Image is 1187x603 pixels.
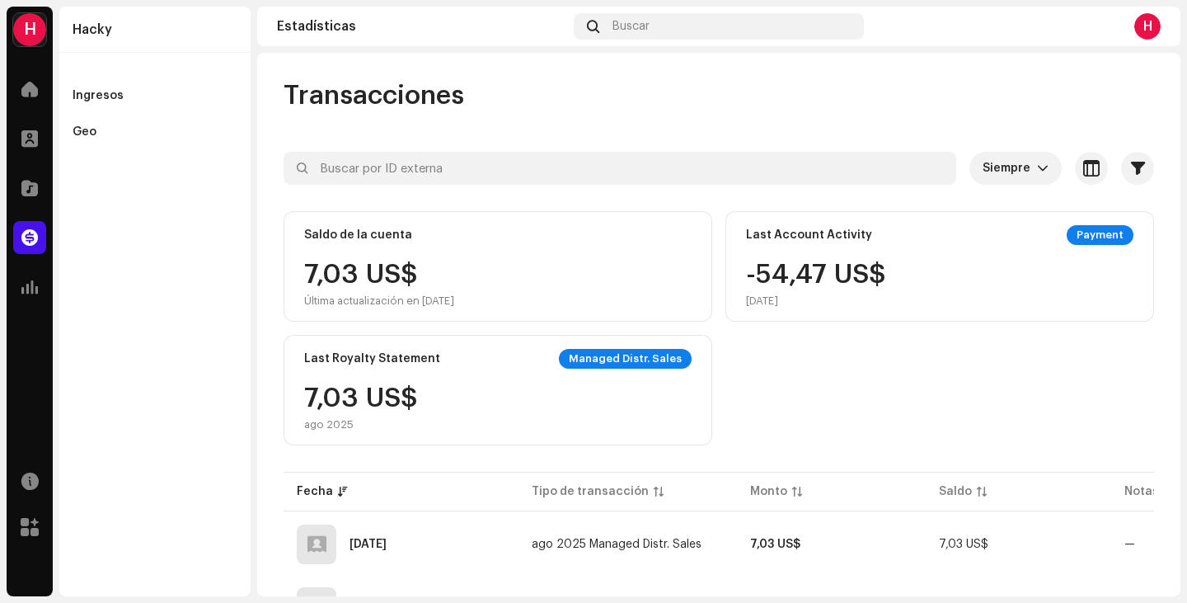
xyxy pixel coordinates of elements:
div: Geo [73,125,96,139]
div: Estadísticas [277,20,567,33]
div: Ingresos [73,89,124,102]
div: Monto [750,483,787,500]
div: Last Account Activity [746,228,872,242]
re-m-nav-item: Geo [66,115,244,148]
input: Buscar por ID externa [284,152,956,185]
span: ago 2025 Managed Distr. Sales [532,539,701,550]
div: Saldo [939,483,972,500]
div: 2 oct 2025 [350,539,387,550]
div: Managed Distr. Sales [559,349,692,369]
div: [DATE] [746,294,886,308]
div: Payment [1067,225,1133,245]
div: Tipo de transacción [532,483,649,500]
re-m-nav-item: Ingresos [66,79,244,112]
span: Transacciones [284,79,464,112]
div: dropdown trigger [1037,152,1049,185]
div: Saldo de la cuenta [304,228,412,242]
strong: 7,03 US$ [750,539,800,550]
div: Fecha [297,483,333,500]
div: H [1134,13,1161,40]
span: Siempre [983,152,1037,185]
div: Última actualización en [DATE] [304,294,454,308]
div: ago 2025 [304,418,418,431]
div: Last Royalty Statement [304,352,440,365]
div: H [13,13,46,46]
span: Buscar [612,20,650,33]
span: 7,03 US$ [939,539,988,550]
